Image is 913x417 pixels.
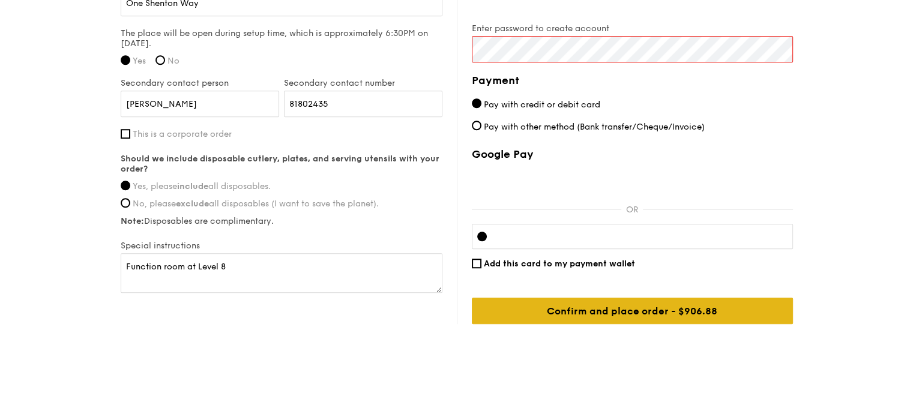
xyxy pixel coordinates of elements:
[472,23,793,34] label: Enter password to create account
[176,199,209,209] strong: exclude
[121,28,442,49] label: The place will be open during setup time, which is approximately 6:30PM on [DATE].
[121,216,144,226] strong: Note:
[472,298,793,324] input: Confirm and place order - $906.88
[121,198,130,208] input: No, pleaseexcludeall disposables (I want to save the planet).
[133,129,232,139] span: This is a corporate order
[121,216,442,226] label: Disposables are complimentary.
[177,181,208,191] strong: include
[121,129,130,139] input: This is a corporate order
[155,55,165,65] input: No
[496,232,788,241] iframe: Secure card payment input frame
[472,148,793,161] label: Google Pay
[121,55,130,65] input: Yes
[472,72,793,89] h4: Payment
[167,56,179,66] span: No
[484,100,600,110] span: Pay with credit or debit card
[121,241,442,251] label: Special instructions
[133,56,146,66] span: Yes
[121,181,130,190] input: Yes, pleaseincludeall disposables.
[472,168,793,194] iframe: Secure payment button frame
[484,122,705,132] span: Pay with other method (Bank transfer/Cheque/Invoice)
[284,78,442,88] label: Secondary contact number
[484,259,635,269] span: Add this card to my payment wallet
[121,78,279,88] label: Secondary contact person
[472,98,481,108] input: Pay with credit or debit card
[121,154,439,174] strong: Should we include disposable cutlery, plates, and serving utensils with your order?
[133,181,271,191] span: Yes, please all disposables.
[621,205,643,215] p: OR
[133,199,379,209] span: No, please all disposables (I want to save the planet).
[472,121,481,130] input: Pay with other method (Bank transfer/Cheque/Invoice)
